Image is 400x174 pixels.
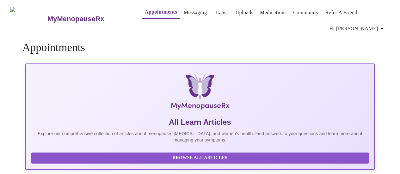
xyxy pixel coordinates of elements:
button: Medications [257,6,289,19]
a: MyMenopauseRx [46,8,129,30]
button: Appointments [142,6,180,19]
span: Browse All Articles [37,154,362,162]
img: MyMenopauseRx Logo [10,7,46,31]
a: Browse All Articles [31,155,370,160]
a: Appointments [145,8,177,16]
a: Community [293,8,319,17]
a: Medications [260,8,286,17]
h4: Appointments [22,41,378,54]
a: Refer a Friend [325,8,358,17]
img: MyMenopauseRx Logo [83,74,316,112]
button: Uploads [233,6,256,19]
a: Labs [216,8,226,17]
button: Hi [PERSON_NAME] [327,22,388,35]
h5: All Learn Articles [31,117,369,127]
button: Browse All Articles [31,153,369,164]
button: Refer a Friend [323,6,360,19]
button: Messaging [181,6,209,19]
a: Messaging [184,8,207,17]
button: Labs [211,6,231,19]
button: Community [291,6,321,19]
a: Uploads [236,8,254,17]
h3: MyMenopauseRx [47,15,104,23]
span: Hi [PERSON_NAME] [329,24,386,33]
p: Explore our comprehensive collection of articles about menopause, [MEDICAL_DATA], and women's hea... [31,130,369,143]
